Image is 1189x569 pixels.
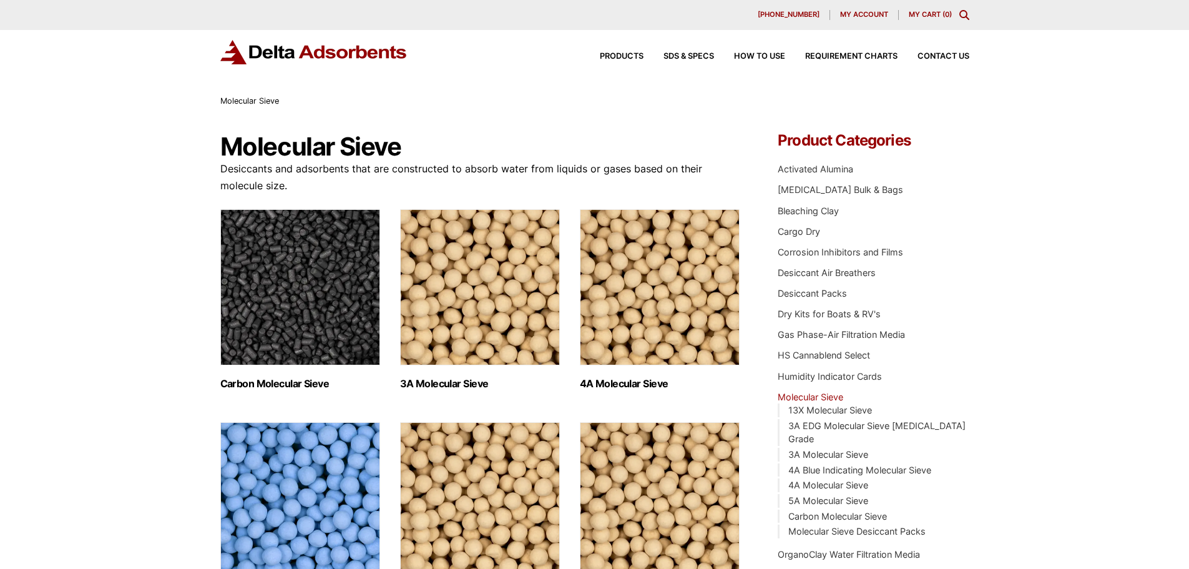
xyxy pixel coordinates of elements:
[778,133,969,148] h4: Product Categories
[778,309,881,319] a: Dry Kits for Boats & RV's
[788,495,868,506] a: 5A Molecular Sieve
[220,209,380,390] a: Visit product category Carbon Molecular Sieve
[917,52,969,61] span: Contact Us
[778,267,876,278] a: Desiccant Air Breathers
[778,549,920,560] a: OrganoClay Water Filtration Media
[830,10,899,20] a: My account
[788,465,931,475] a: 4A Blue Indicating Molecular Sieve
[220,40,408,64] img: Delta Adsorbents
[220,96,279,106] span: Molecular Sieve
[220,378,380,390] h2: Carbon Molecular Sieve
[785,52,898,61] a: Requirement Charts
[580,209,740,365] img: 4A Molecular Sieve
[400,209,560,365] img: 3A Molecular Sieve
[909,10,952,19] a: My Cart (0)
[778,205,839,216] a: Bleaching Clay
[400,209,560,390] a: Visit product category 3A Molecular Sieve
[580,209,740,390] a: Visit product category 4A Molecular Sieve
[663,52,714,61] span: SDS & SPECS
[840,11,888,18] span: My account
[580,52,643,61] a: Products
[734,52,785,61] span: How to Use
[778,350,870,360] a: HS Cannablend Select
[805,52,898,61] span: Requirement Charts
[778,184,903,195] a: [MEDICAL_DATA] Bulk & Bags
[788,526,926,537] a: Molecular Sieve Desiccant Packs
[778,371,882,382] a: Humidity Indicator Cards
[400,378,560,390] h2: 3A Molecular Sieve
[898,52,969,61] a: Contact Us
[788,405,872,415] a: 13X Molecular Sieve
[220,161,741,194] p: Desiccants and adsorbents that are constructed to absorb water from liquids or gases based on the...
[778,288,847,299] a: Desiccant Packs
[778,226,820,237] a: Cargo Dry
[778,392,843,402] a: Molecular Sieve
[778,329,905,340] a: Gas Phase-Air Filtration Media
[220,209,380,365] img: Carbon Molecular Sieve
[714,52,785,61] a: How to Use
[788,480,868,490] a: 4A Molecular Sieve
[758,11,820,18] span: [PHONE_NUMBER]
[788,420,966,445] a: 3A EDG Molecular Sieve [MEDICAL_DATA] Grade
[778,164,853,174] a: Activated Alumina
[788,449,868,460] a: 3A Molecular Sieve
[220,133,741,161] h1: Molecular Sieve
[788,511,887,522] a: Carbon Molecular Sieve
[748,10,830,20] a: [PHONE_NUMBER]
[580,378,740,390] h2: 4A Molecular Sieve
[945,10,949,19] span: 0
[600,52,643,61] span: Products
[643,52,714,61] a: SDS & SPECS
[959,10,969,20] div: Toggle Modal Content
[778,247,903,257] a: Corrosion Inhibitors and Films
